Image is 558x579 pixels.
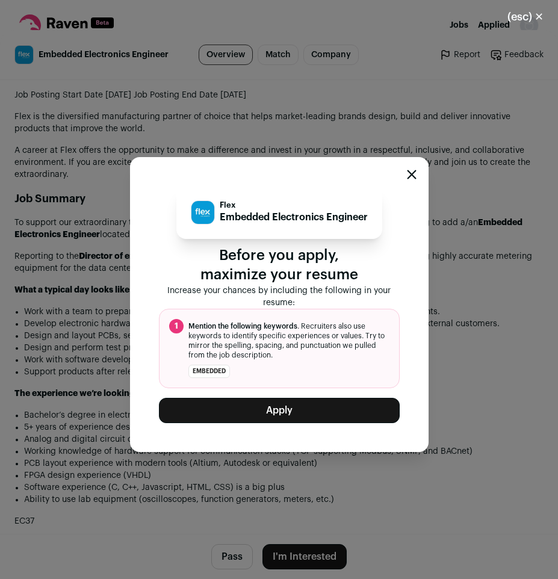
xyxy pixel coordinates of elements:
[169,319,184,333] span: 1
[191,201,214,224] img: bdcbded498df77e2898e9a40c4689ebc2d9df2e1c529ff6010c48436fbd9987d.jpg
[159,246,400,285] p: Before you apply, maximize your resume
[188,323,297,330] span: Mention the following keywords
[188,321,389,360] span: . Recruiters also use keywords to identify specific experiences or values. Try to mirror the spel...
[159,285,400,309] p: Increase your chances by including the following in your resume:
[159,398,400,423] button: Apply
[493,4,558,30] button: Close modal
[407,170,417,179] button: Close modal
[220,200,368,210] p: Flex
[220,210,368,224] p: Embedded Electronics Engineer
[188,365,230,378] li: embedded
